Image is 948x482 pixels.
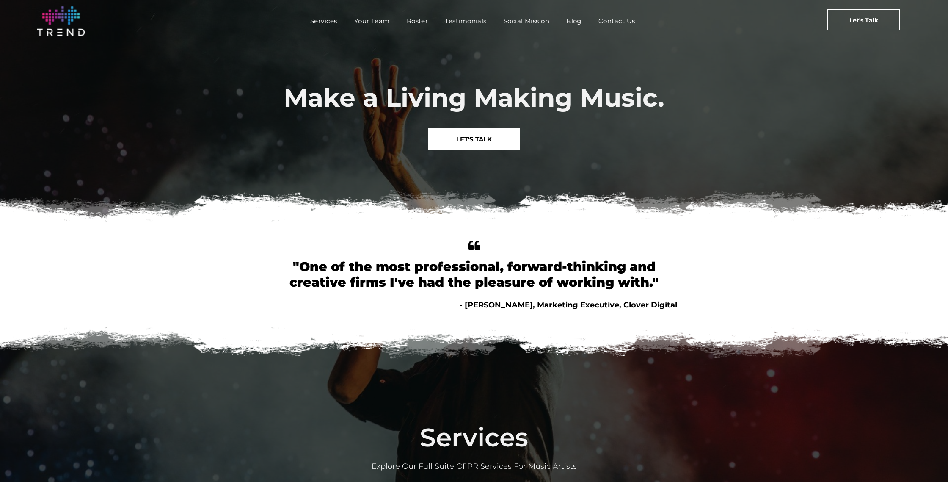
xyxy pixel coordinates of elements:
span: Let's Talk [849,10,878,31]
a: Roster [398,15,437,27]
span: - [PERSON_NAME], Marketing Executive, Clover Digital [460,300,677,310]
a: Social Mission [495,15,558,27]
span: Explore Our Full Suite Of PR Services For Music Artists [372,462,577,471]
span: Services [420,422,528,453]
a: Let's Talk [827,9,900,30]
a: Services [302,15,346,27]
span: LET'S TALK [456,128,492,150]
a: LET'S TALK [428,128,520,150]
a: Testimonials [436,15,495,27]
a: Your Team [346,15,398,27]
font: "One of the most professional, forward-thinking and creative firms I've had the pleasure of worki... [289,259,659,290]
span: Make a Living Making Music. [284,82,664,113]
a: Blog [558,15,590,27]
a: Contact Us [590,15,644,27]
img: logo [37,6,85,36]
